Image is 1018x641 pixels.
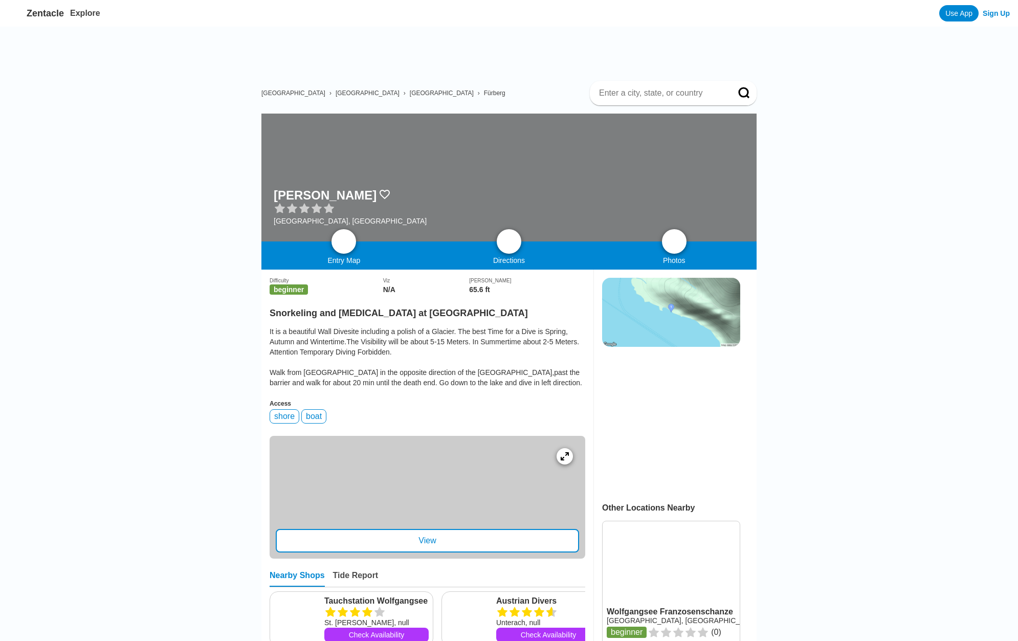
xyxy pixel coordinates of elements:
[324,596,429,606] a: Tauchstation Wolfgangsee
[336,90,400,97] a: [GEOGRAPHIC_DATA]
[333,571,379,587] div: Tide Report
[662,229,687,254] a: photos
[383,285,470,294] div: N/A
[329,90,331,97] span: ›
[270,436,585,559] a: entry mapView
[427,256,592,264] div: Directions
[270,302,585,319] h2: Snorkeling and [MEDICAL_DATA] at [GEOGRAPHIC_DATA]
[8,5,25,21] img: Zentacle logo
[270,409,299,424] div: shore
[410,90,474,97] a: [GEOGRAPHIC_DATA]
[484,90,505,97] a: Fürberg
[70,9,100,17] a: Explore
[496,617,601,628] div: Unterach, null
[324,617,429,628] div: St. [PERSON_NAME], null
[27,8,64,19] span: Zentacle
[270,326,585,388] div: It is a beautiful Wall Divesite including a polish of a Glacier. The best Time for a Dive is Spri...
[274,188,377,203] h1: [PERSON_NAME]
[469,278,585,283] div: [PERSON_NAME]
[301,409,326,424] div: boat
[270,27,757,73] iframe: Advertisement
[503,235,515,248] img: directions
[261,256,427,264] div: Entry Map
[602,503,757,513] div: Other Locations Nearby
[383,278,470,283] div: Viz
[270,400,585,407] div: Access
[270,284,308,295] span: beginner
[274,217,427,225] div: [GEOGRAPHIC_DATA], [GEOGRAPHIC_DATA]
[602,357,739,485] iframe: Advertisement
[331,229,356,254] a: map
[668,235,680,248] img: photos
[591,256,757,264] div: Photos
[496,596,601,606] a: Austrian Divers
[469,285,585,294] div: 65.6 ft
[598,88,724,98] input: Enter a city, state, or country
[478,90,480,97] span: ›
[983,9,1010,17] a: Sign Up
[276,529,579,552] div: View
[602,278,740,347] img: staticmap
[261,90,325,97] a: [GEOGRAPHIC_DATA]
[404,90,406,97] span: ›
[270,571,325,587] div: Nearby Shops
[8,5,64,21] a: Zentacle logoZentacle
[939,5,979,21] a: Use App
[270,278,383,283] div: Difficulty
[338,235,350,248] img: map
